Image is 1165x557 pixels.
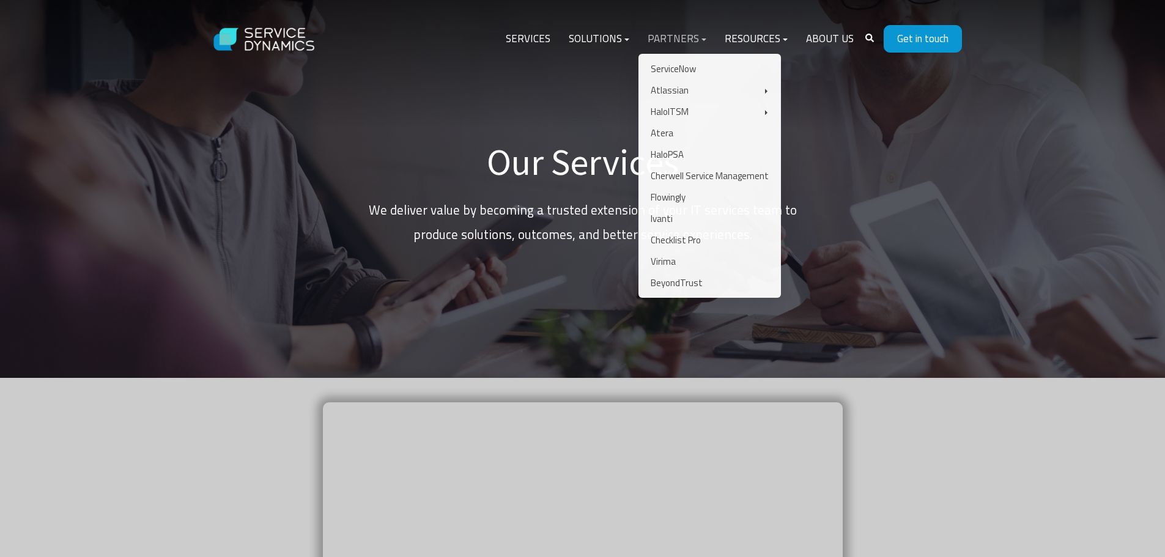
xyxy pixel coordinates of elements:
h1: Our Services [369,140,797,184]
a: Get in touch [884,25,962,53]
a: ServiceNow [645,58,775,79]
a: Cherwell Service Management [645,165,775,186]
a: Services [497,24,560,54]
a: HaloITSM [645,101,775,122]
a: About Us [797,24,863,54]
a: Ivanti [645,208,775,229]
img: Service Dynamics Logo - White [204,16,326,63]
a: Partners [638,24,716,54]
a: Checklist Pro [645,229,775,251]
a: Atlassian [645,79,775,101]
a: BeyondTrust [645,272,775,293]
div: Navigation Menu [497,24,863,54]
a: Solutions [560,24,638,54]
a: Resources [716,24,797,54]
a: Virima [645,251,775,272]
a: HaloPSA [645,144,775,165]
p: We deliver value by becoming a trusted extension of your IT services team to produce solutions, o... [369,198,797,247]
a: Flowingly [645,186,775,208]
a: Atera [645,122,775,144]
